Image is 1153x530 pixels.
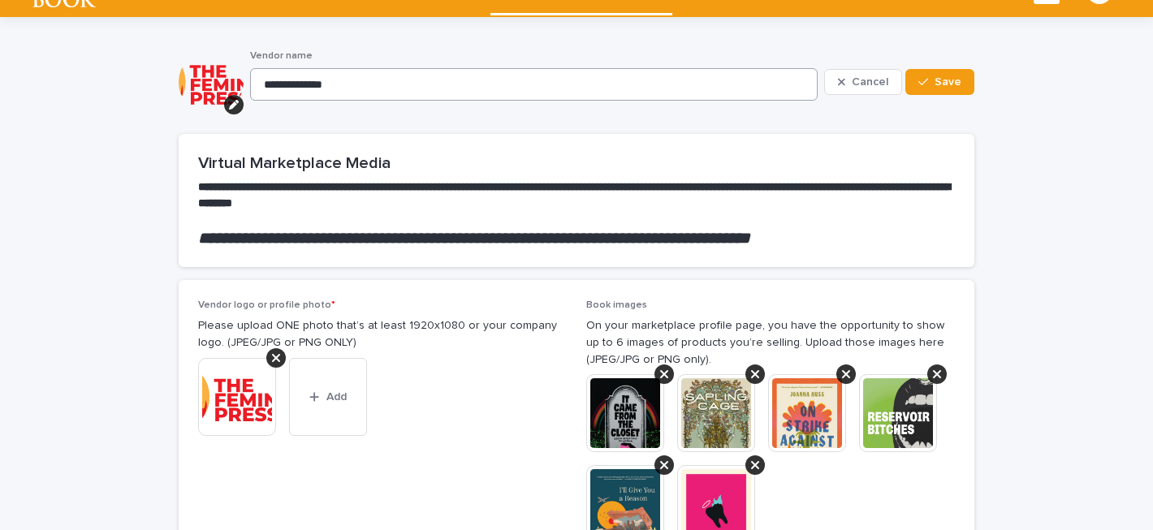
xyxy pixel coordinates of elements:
button: Cancel [824,69,902,95]
p: On your marketplace profile page, you have the opportunity to show up to 6 images of products you... [586,317,955,368]
span: Save [935,76,961,88]
span: Vendor logo or profile photo [198,300,335,310]
span: Book images [586,300,647,310]
span: Cancel [852,76,888,88]
button: Save [905,69,974,95]
h2: Virtual Marketplace Media [198,153,955,173]
button: Add [289,358,367,436]
p: Please upload ONE photo that’s at least 1920x1080 or your company logo. (JPEG/JPG or PNG ONLY) [198,317,567,351]
span: Vendor name [250,51,313,61]
span: Add [326,391,347,403]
